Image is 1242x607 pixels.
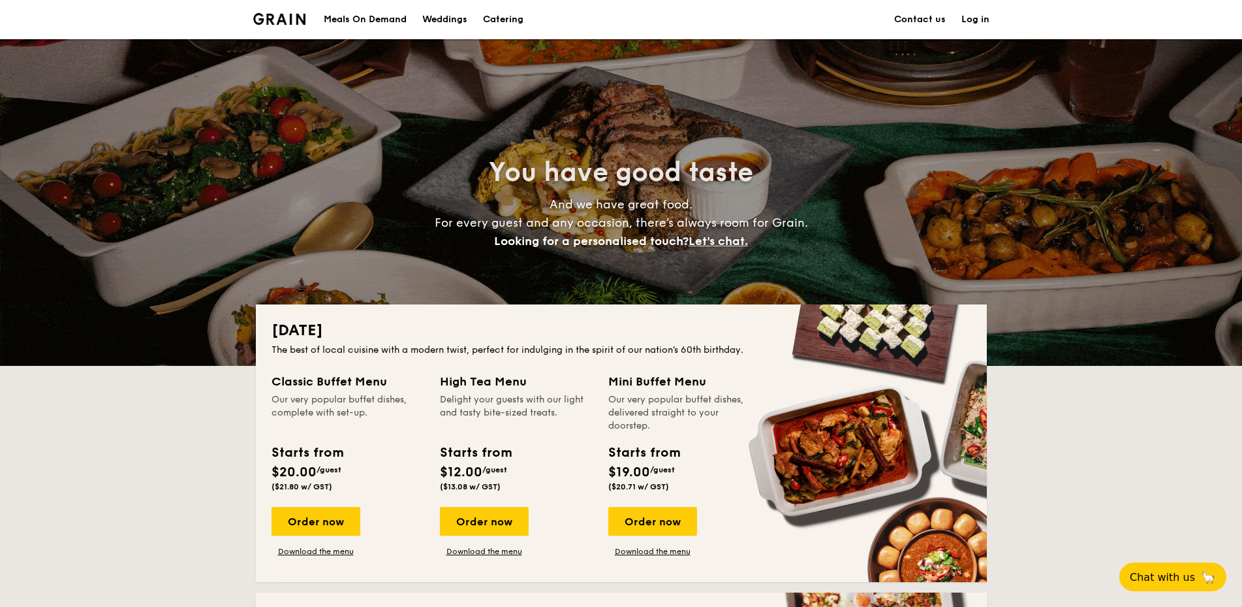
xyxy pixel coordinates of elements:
[440,482,501,491] span: ($13.08 w/ GST)
[440,372,593,391] div: High Tea Menu
[272,482,332,491] span: ($21.80 w/ GST)
[272,393,424,433] div: Our very popular buffet dishes, complete with set-up.
[440,546,529,557] a: Download the menu
[1130,571,1195,583] span: Chat with us
[482,465,507,474] span: /guest
[272,320,971,341] h2: [DATE]
[272,344,971,357] div: The best of local cuisine with a modern twist, perfect for indulging in the spirit of our nation’...
[253,13,306,25] img: Grain
[608,507,697,536] div: Order now
[489,157,753,188] span: You have good taste
[272,507,360,536] div: Order now
[272,465,317,480] span: $20.00
[1200,570,1216,585] span: 🦙
[650,465,675,474] span: /guest
[272,372,424,391] div: Classic Buffet Menu
[253,13,306,25] a: Logotype
[435,197,808,248] span: And we have great food. For every guest and any occasion, there’s always room for Grain.
[440,443,511,463] div: Starts from
[608,546,697,557] a: Download the menu
[1119,563,1226,591] button: Chat with us🦙
[272,546,360,557] a: Download the menu
[608,393,761,433] div: Our very popular buffet dishes, delivered straight to your doorstep.
[608,443,679,463] div: Starts from
[440,465,482,480] span: $12.00
[272,443,343,463] div: Starts from
[440,393,593,433] div: Delight your guests with our light and tasty bite-sized treats.
[608,465,650,480] span: $19.00
[689,234,748,248] span: Let's chat.
[494,234,689,248] span: Looking for a personalised touch?
[440,507,529,536] div: Order now
[608,372,761,391] div: Mini Buffet Menu
[317,465,341,474] span: /guest
[608,482,669,491] span: ($20.71 w/ GST)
